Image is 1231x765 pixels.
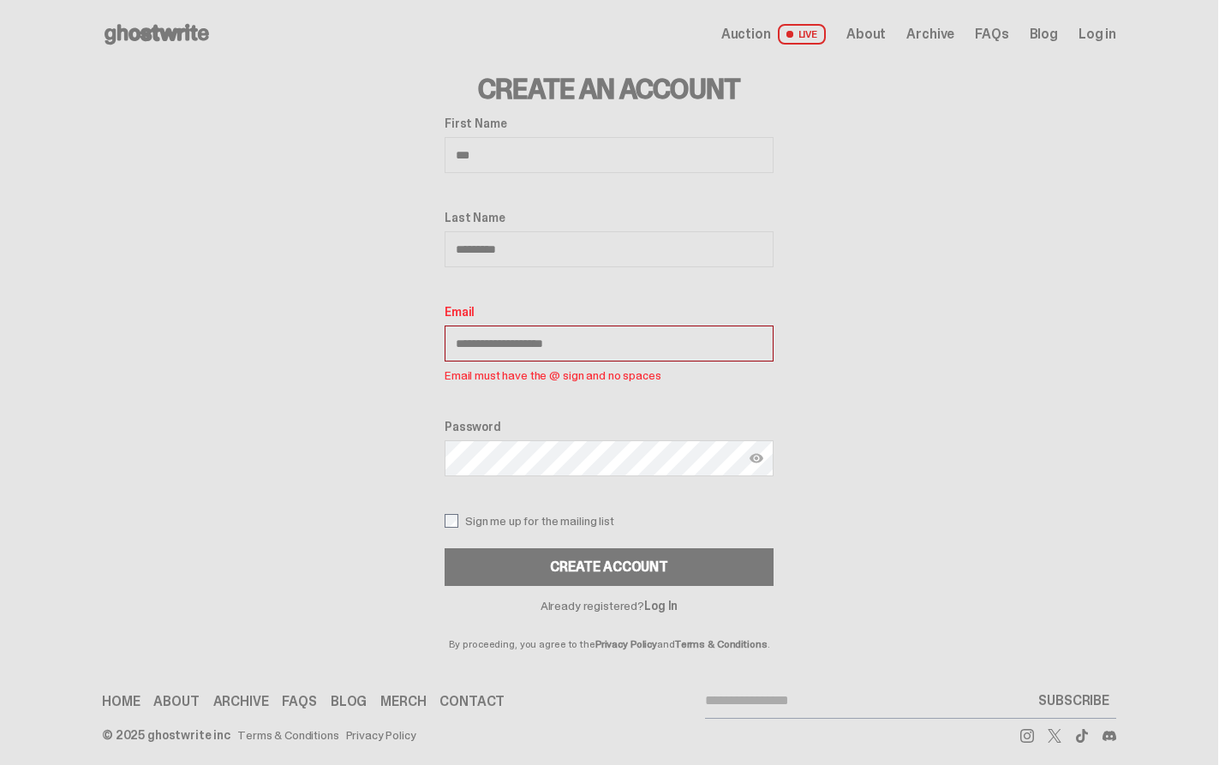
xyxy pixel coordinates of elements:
a: Privacy Policy [595,637,657,651]
a: Terms & Conditions [237,729,338,741]
a: Archive [906,27,954,41]
button: SUBSCRIBE [1031,684,1116,718]
p: Email must have the @ sign and no spaces [445,365,774,385]
a: FAQs [282,695,316,708]
button: Create Account [445,548,774,586]
a: About [153,695,199,708]
a: Home [102,695,140,708]
a: Blog [331,695,367,708]
p: By proceeding, you agree to the and . [445,612,774,649]
a: Terms & Conditions [675,637,768,651]
p: Already registered? [445,600,774,612]
span: Auction [721,27,771,41]
a: Merch [380,695,426,708]
a: Blog [1030,27,1058,41]
a: Log In [644,598,678,613]
label: Password [445,420,774,433]
h3: Create an Account [445,75,774,103]
label: Sign me up for the mailing list [445,514,774,528]
div: © 2025 ghostwrite inc [102,729,230,741]
a: FAQs [975,27,1008,41]
img: Show password [750,451,763,465]
a: Archive [213,695,269,708]
label: Email [445,305,774,319]
input: Sign me up for the mailing list [445,514,458,528]
label: Last Name [445,211,774,224]
a: About [846,27,886,41]
span: LIVE [778,24,827,45]
div: Create Account [550,560,668,574]
a: Privacy Policy [346,729,416,741]
label: First Name [445,117,774,130]
a: Contact [439,695,505,708]
a: Log in [1079,27,1116,41]
a: Auction LIVE [721,24,826,45]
